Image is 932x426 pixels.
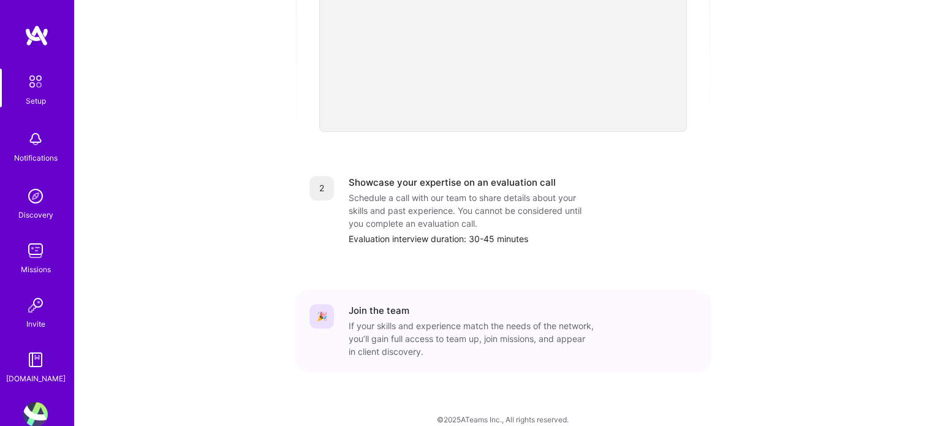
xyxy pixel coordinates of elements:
div: [DOMAIN_NAME] [6,372,66,385]
div: If your skills and experience match the needs of the network, you’ll gain full access to team up,... [349,319,594,358]
div: Evaluation interview duration: 30-45 minutes [349,232,697,245]
div: Schedule a call with our team to share details about your skills and past experience. You cannot ... [349,191,594,230]
div: Showcase your expertise on an evaluation call [349,176,556,189]
img: Invite [23,293,48,318]
img: logo [25,25,49,47]
div: Notifications [14,151,58,164]
div: Discovery [18,208,53,221]
img: guide book [23,348,48,372]
img: discovery [23,184,48,208]
img: setup [23,69,48,94]
img: teamwork [23,238,48,263]
img: bell [23,127,48,151]
div: Setup [26,94,46,107]
div: 🎉 [309,304,334,329]
div: Invite [26,318,45,330]
div: Missions [21,263,51,276]
div: Join the team [349,304,409,317]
